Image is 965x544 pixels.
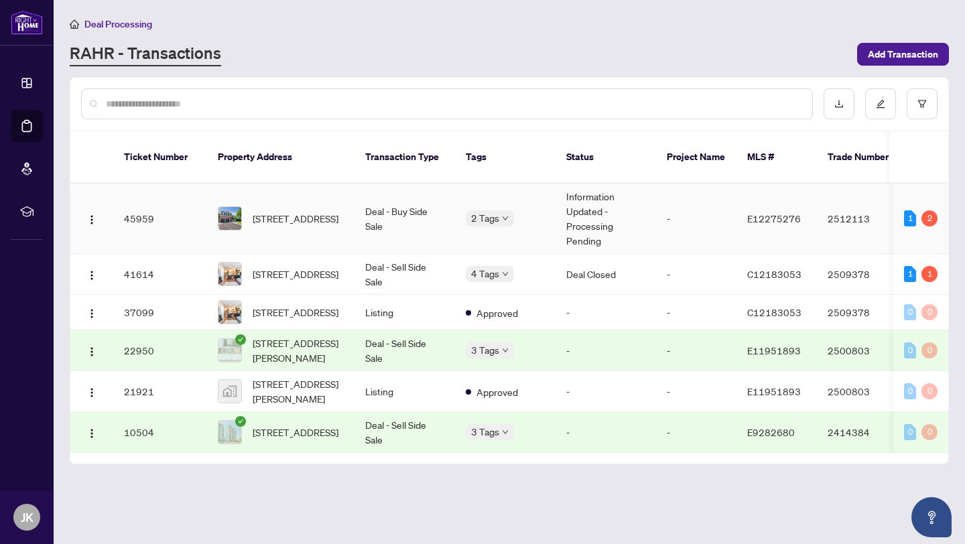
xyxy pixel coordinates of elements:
[11,10,43,35] img: logo
[556,295,656,330] td: -
[253,377,344,406] span: [STREET_ADDRESS][PERSON_NAME]
[207,131,355,184] th: Property Address
[656,295,736,330] td: -
[218,380,241,403] img: thumbnail-img
[355,330,455,371] td: Deal - Sell Side Sale
[921,210,938,226] div: 2
[921,342,938,358] div: 0
[253,425,338,439] span: [STREET_ADDRESS]
[876,99,885,109] span: edit
[502,271,509,277] span: down
[81,381,103,402] button: Logo
[747,426,795,438] span: E9282680
[817,184,911,254] td: 2512113
[86,387,97,398] img: Logo
[502,215,509,222] span: down
[904,210,916,226] div: 1
[476,385,518,399] span: Approved
[656,254,736,295] td: -
[218,263,241,285] img: thumbnail-img
[817,254,911,295] td: 2509378
[355,295,455,330] td: Listing
[86,270,97,281] img: Logo
[817,412,911,453] td: 2414384
[865,88,896,119] button: edit
[921,304,938,320] div: 0
[747,385,801,397] span: E11951893
[502,347,509,354] span: down
[253,267,338,281] span: [STREET_ADDRESS]
[218,301,241,324] img: thumbnail-img
[113,412,207,453] td: 10504
[747,268,801,280] span: C12183053
[70,19,79,29] span: home
[218,339,241,362] img: thumbnail-img
[817,330,911,371] td: 2500803
[556,330,656,371] td: -
[904,424,916,440] div: 0
[817,371,911,412] td: 2500803
[817,295,911,330] td: 2509378
[355,371,455,412] td: Listing
[81,421,103,443] button: Logo
[218,207,241,230] img: thumbnail-img
[81,301,103,323] button: Logo
[113,131,207,184] th: Ticket Number
[81,263,103,285] button: Logo
[917,99,927,109] span: filter
[911,497,952,537] button: Open asap
[656,371,736,412] td: -
[904,383,916,399] div: 0
[84,18,152,30] span: Deal Processing
[656,131,736,184] th: Project Name
[556,184,656,254] td: Information Updated - Processing Pending
[253,305,338,320] span: [STREET_ADDRESS]
[355,412,455,453] td: Deal - Sell Side Sale
[355,131,455,184] th: Transaction Type
[471,266,499,281] span: 4 Tags
[113,254,207,295] td: 41614
[235,334,246,345] span: check-circle
[455,131,556,184] th: Tags
[253,336,344,365] span: [STREET_ADDRESS][PERSON_NAME]
[747,306,801,318] span: C12183053
[21,508,34,527] span: JK
[904,342,916,358] div: 0
[857,43,949,66] button: Add Transaction
[355,254,455,295] td: Deal - Sell Side Sale
[904,304,916,320] div: 0
[81,340,103,361] button: Logo
[81,208,103,229] button: Logo
[355,184,455,254] td: Deal - Buy Side Sale
[476,305,518,320] span: Approved
[556,371,656,412] td: -
[556,254,656,295] td: Deal Closed
[86,428,97,439] img: Logo
[471,342,499,358] span: 3 Tags
[253,211,338,226] span: [STREET_ADDRESS]
[471,210,499,226] span: 2 Tags
[113,295,207,330] td: 37099
[656,184,736,254] td: -
[556,412,656,453] td: -
[904,266,916,282] div: 1
[113,184,207,254] td: 45959
[113,371,207,412] td: 21921
[235,416,246,427] span: check-circle
[656,412,736,453] td: -
[656,330,736,371] td: -
[824,88,854,119] button: download
[747,212,801,224] span: E12275276
[921,383,938,399] div: 0
[747,344,801,356] span: E11951893
[86,308,97,319] img: Logo
[556,131,656,184] th: Status
[113,330,207,371] td: 22950
[86,214,97,225] img: Logo
[907,88,938,119] button: filter
[218,421,241,444] img: thumbnail-img
[471,424,499,439] span: 3 Tags
[921,266,938,282] div: 1
[868,44,938,65] span: Add Transaction
[921,424,938,440] div: 0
